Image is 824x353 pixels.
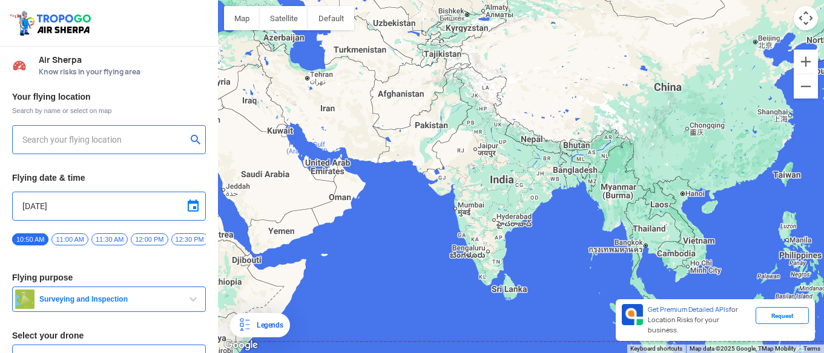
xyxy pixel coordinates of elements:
input: Search your flying location [22,132,186,147]
span: 12:30 PM [171,233,208,245]
span: Search by name or select on map [12,106,206,115]
span: Know risks in your flying area [39,67,206,77]
img: Risk Scores [12,58,27,73]
h3: Flying purpose [12,273,206,282]
img: survey.png [15,290,35,309]
img: Premium APIs [622,304,643,325]
span: Air Sherpa [39,55,206,65]
input: Select Date [22,199,196,213]
span: 11:30 AM [91,233,128,245]
img: Google [221,337,261,353]
button: Map camera controls [794,6,818,30]
img: Legends [237,318,252,332]
button: Surveying and Inspection [12,287,206,312]
a: Open this area in Google Maps (opens a new window) [221,337,261,353]
div: for Location Risks for your business. [643,304,756,336]
span: 11:00 AM [51,233,88,245]
span: Surveying and Inspection [35,294,186,304]
div: Legends [252,318,283,332]
h3: Select your drone [12,331,206,340]
span: Map data ©2025 Google, TMap Mobility [690,345,796,352]
span: 12:00 PM [131,233,168,245]
span: Get Premium Detailed APIs [648,305,729,314]
div: Request [756,307,809,324]
span: 10:50 AM [12,233,48,245]
button: Zoom out [794,74,818,99]
h3: Your flying location [12,92,206,101]
button: Keyboard shortcuts [630,345,682,353]
a: Terms [803,345,820,352]
button: Show satellite imagery [260,6,308,30]
button: Show street map [224,6,260,30]
button: Zoom in [794,50,818,74]
h3: Flying date & time [12,173,206,182]
img: ic_tgdronemaps.svg [9,9,95,37]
